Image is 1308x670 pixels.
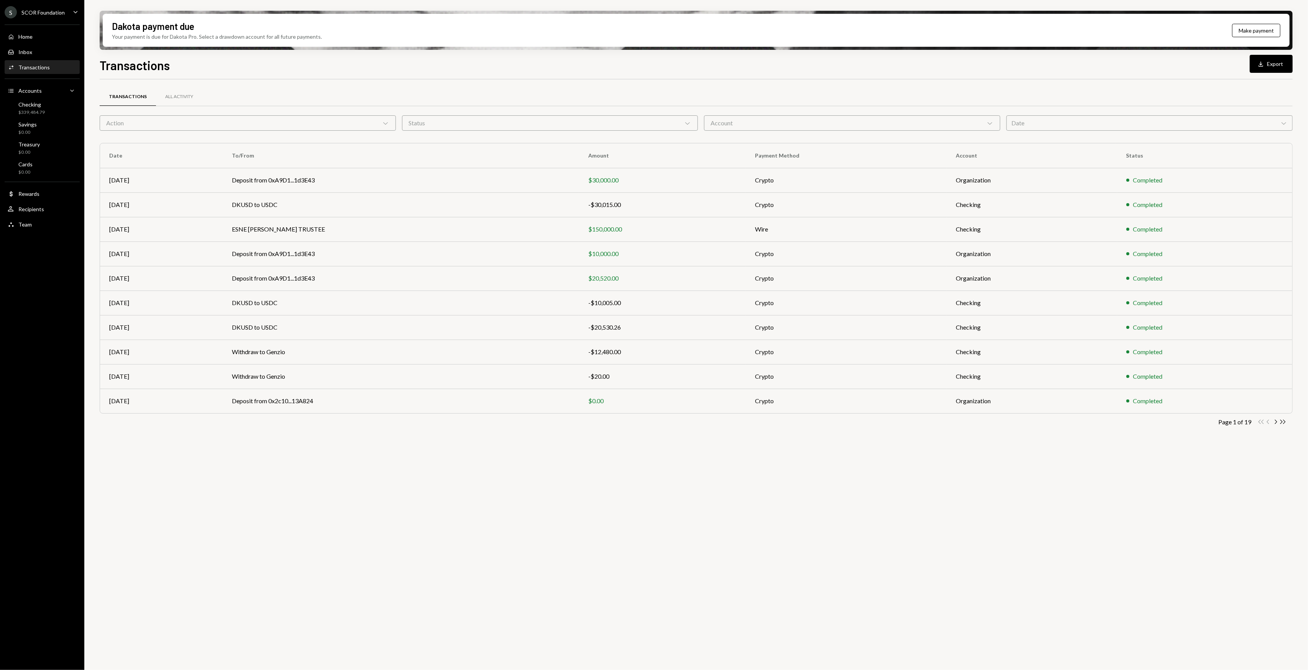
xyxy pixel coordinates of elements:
td: Organization [947,266,1117,291]
div: Recipients [18,206,44,212]
div: S [5,6,17,18]
div: [DATE] [109,200,213,209]
div: Completed [1133,372,1163,381]
td: Organization [947,389,1117,413]
div: $0.00 [18,129,37,136]
div: [DATE] [109,274,213,283]
a: Home [5,30,80,43]
div: Completed [1133,347,1163,356]
div: Rewards [18,190,39,197]
td: Crypto [746,340,947,364]
td: Wire [746,217,947,241]
div: Accounts [18,87,42,94]
td: Crypto [746,168,947,192]
div: -$12,480.00 [588,347,737,356]
div: Completed [1133,323,1163,332]
td: Crypto [746,364,947,389]
div: Your payment is due for Dakota Pro. Select a drawdown account for all future payments. [112,33,322,41]
div: Completed [1133,298,1163,307]
h1: Transactions [100,57,170,73]
td: Crypto [746,389,947,413]
button: Make payment [1232,24,1280,37]
a: Checking$339,484.79 [5,99,80,117]
div: SCOR Foundation [21,9,65,16]
a: All Activity [156,87,202,107]
div: $339,484.79 [18,109,45,116]
div: [DATE] [109,323,213,332]
td: Withdraw to Genzio [223,340,579,364]
th: Account [947,143,1117,168]
div: Action [100,115,396,131]
div: Date [1006,115,1293,131]
div: Checking [18,101,45,108]
th: Amount [579,143,746,168]
div: Page 1 of 19 [1218,418,1251,425]
td: DKUSD to USDC [223,192,579,217]
td: Checking [947,291,1117,315]
th: Date [100,143,223,168]
div: Team [18,221,32,228]
td: Deposit from 0xA9D1...1d3E43 [223,266,579,291]
th: Status [1117,143,1292,168]
a: Accounts [5,84,80,97]
td: Crypto [746,291,947,315]
div: -$10,005.00 [588,298,737,307]
td: Organization [947,168,1117,192]
a: Treasury$0.00 [5,139,80,157]
div: Completed [1133,274,1163,283]
div: Status [402,115,698,131]
div: $0.00 [18,169,33,176]
div: $20,520.00 [588,274,737,283]
div: Cards [18,161,33,167]
td: DKUSD to USDC [223,315,579,340]
div: [DATE] [109,176,213,185]
div: Savings [18,121,37,128]
div: $150,000.00 [588,225,737,234]
div: Completed [1133,200,1163,209]
td: Checking [947,364,1117,389]
td: DKUSD to USDC [223,291,579,315]
div: $30,000.00 [588,176,737,185]
a: Transactions [5,60,80,74]
button: Export [1250,55,1293,73]
div: Dakota payment due [112,20,194,33]
a: Savings$0.00 [5,119,80,137]
div: $0.00 [588,396,737,406]
div: Completed [1133,396,1163,406]
td: Crypto [746,241,947,266]
td: Checking [947,315,1117,340]
a: Recipients [5,202,80,216]
div: -$30,015.00 [588,200,737,209]
td: Checking [947,217,1117,241]
a: Rewards [5,187,80,200]
div: [DATE] [109,396,213,406]
a: Cards$0.00 [5,159,80,177]
td: Crypto [746,192,947,217]
div: Inbox [18,49,32,55]
td: Checking [947,340,1117,364]
div: [DATE] [109,372,213,381]
div: Transactions [18,64,50,71]
td: Withdraw to Genzio [223,364,579,389]
td: Crypto [746,315,947,340]
div: Completed [1133,249,1163,258]
td: Crypto [746,266,947,291]
th: Payment Method [746,143,947,168]
a: Team [5,217,80,231]
a: Inbox [5,45,80,59]
a: Transactions [100,87,156,107]
div: Completed [1133,176,1163,185]
div: $0.00 [18,149,40,156]
th: To/From [223,143,579,168]
div: All Activity [165,94,193,100]
td: Deposit from 0xA9D1...1d3E43 [223,168,579,192]
div: [DATE] [109,347,213,356]
td: Checking [947,192,1117,217]
div: Transactions [109,94,147,100]
div: Account [704,115,1000,131]
td: Organization [947,241,1117,266]
div: Completed [1133,225,1163,234]
div: Treasury [18,141,40,148]
div: $10,000.00 [588,249,737,258]
div: [DATE] [109,249,213,258]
